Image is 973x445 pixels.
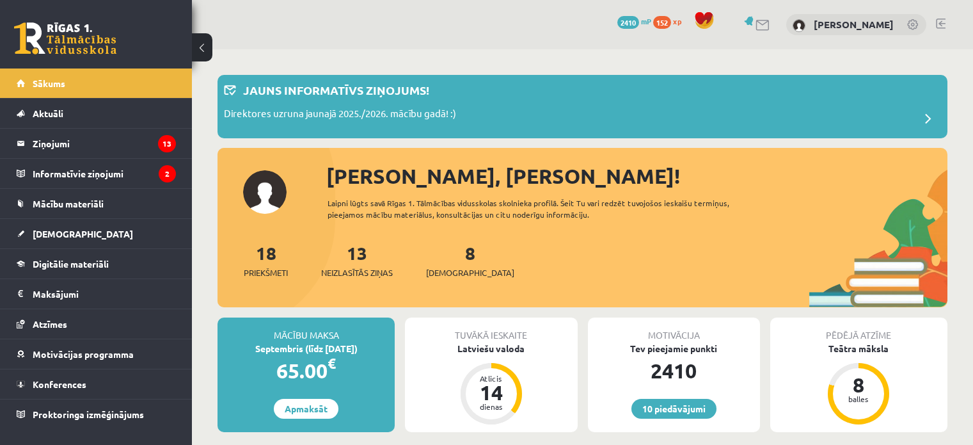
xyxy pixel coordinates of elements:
legend: Informatīvie ziņojumi [33,159,176,188]
span: Digitālie materiāli [33,258,109,270]
a: Aktuāli [17,99,176,128]
span: Priekšmeti [244,266,288,279]
span: Atzīmes [33,318,67,330]
div: Pēdējā atzīme [770,318,947,342]
div: 8 [839,375,878,395]
div: Laipni lūgts savā Rīgas 1. Tālmācības vidusskolas skolnieka profilā. Šeit Tu vari redzēt tuvojošo... [328,197,766,220]
div: Latviešu valoda [405,342,577,355]
a: Proktoringa izmēģinājums [17,400,176,429]
span: Aktuāli [33,108,63,119]
i: 2 [159,165,176,182]
a: 18Priekšmeti [244,241,288,279]
a: Maksājumi [17,279,176,309]
span: Neizlasītās ziņas [321,266,393,279]
div: 14 [472,382,510,403]
div: balles [839,395,878,403]
div: Mācību maksa [218,318,395,342]
div: dienas [472,403,510,410]
a: Apmaksāt [274,399,338,419]
a: 2410 mP [617,16,651,26]
span: Mācību materiāli [33,198,104,209]
span: Proktoringa izmēģinājums [33,409,144,420]
a: Mācību materiāli [17,189,176,218]
span: xp [673,16,681,26]
a: Teātra māksla 8 balles [770,342,947,426]
div: Tuvākā ieskaite [405,318,577,342]
p: Jauns informatīvs ziņojums! [243,81,429,99]
span: 2410 [617,16,639,29]
div: [PERSON_NAME], [PERSON_NAME]! [326,161,947,191]
i: 13 [158,135,176,152]
a: 8[DEMOGRAPHIC_DATA] [426,241,514,279]
img: Gļebs Golubevs [793,19,805,32]
a: 13Neizlasītās ziņas [321,241,393,279]
div: Septembris (līdz [DATE]) [218,342,395,355]
span: Motivācijas programma [33,348,134,360]
a: 152 xp [653,16,688,26]
span: Konferences [33,378,86,390]
a: Latviešu valoda Atlicis 14 dienas [405,342,577,426]
a: 10 piedāvājumi [631,399,716,419]
a: Informatīvie ziņojumi2 [17,159,176,188]
a: Konferences [17,369,176,399]
a: Motivācijas programma [17,339,176,369]
div: 65.00 [218,355,395,386]
a: Ziņojumi13 [17,129,176,158]
div: Motivācija [588,318,760,342]
span: € [328,354,336,373]
legend: Ziņojumi [33,129,176,158]
div: 2410 [588,355,760,386]
div: Atlicis [472,375,510,382]
span: 152 [653,16,671,29]
a: [PERSON_NAME] [814,18,894,31]
a: Rīgas 1. Tālmācības vidusskola [14,22,116,54]
a: Atzīmes [17,309,176,339]
span: mP [641,16,651,26]
div: Teātra māksla [770,342,947,355]
div: Tev pieejamie punkti [588,342,760,355]
a: Jauns informatīvs ziņojums! Direktores uzruna jaunajā 2025./2026. mācību gadā! :) [224,81,941,132]
a: Sākums [17,69,176,98]
span: Sākums [33,77,65,89]
span: [DEMOGRAPHIC_DATA] [426,266,514,279]
a: Digitālie materiāli [17,249,176,279]
a: [DEMOGRAPHIC_DATA] [17,219,176,248]
p: Direktores uzruna jaunajā 2025./2026. mācību gadā! :) [224,106,456,124]
legend: Maksājumi [33,279,176,309]
span: [DEMOGRAPHIC_DATA] [33,228,133,239]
